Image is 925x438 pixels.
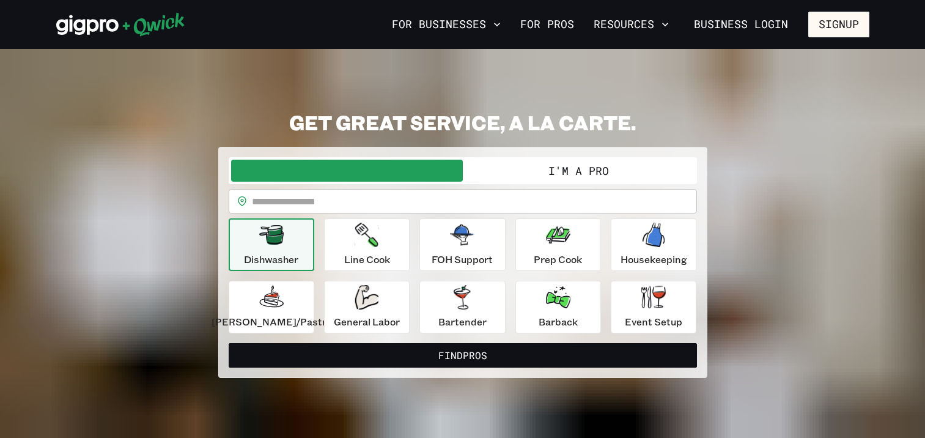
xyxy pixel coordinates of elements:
[334,314,400,329] p: General Labor
[539,314,578,329] p: Barback
[625,314,682,329] p: Event Setup
[808,12,869,37] button: Signup
[515,218,601,271] button: Prep Cook
[212,314,331,329] p: [PERSON_NAME]/Pastry
[432,252,493,267] p: FOH Support
[611,281,696,333] button: Event Setup
[229,343,697,368] button: FindPros
[324,281,410,333] button: General Labor
[324,218,410,271] button: Line Cook
[684,12,798,37] a: Business Login
[387,14,506,35] button: For Businesses
[515,281,601,333] button: Barback
[621,252,687,267] p: Housekeeping
[231,160,463,182] button: I'm a Business
[229,218,314,271] button: Dishwasher
[229,281,314,333] button: [PERSON_NAME]/Pastry
[218,110,707,135] h2: GET GREAT SERVICE, A LA CARTE.
[419,281,505,333] button: Bartender
[534,252,582,267] p: Prep Cook
[244,252,298,267] p: Dishwasher
[589,14,674,35] button: Resources
[515,14,579,35] a: For Pros
[419,218,505,271] button: FOH Support
[611,218,696,271] button: Housekeeping
[463,160,695,182] button: I'm a Pro
[344,252,390,267] p: Line Cook
[438,314,487,329] p: Bartender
